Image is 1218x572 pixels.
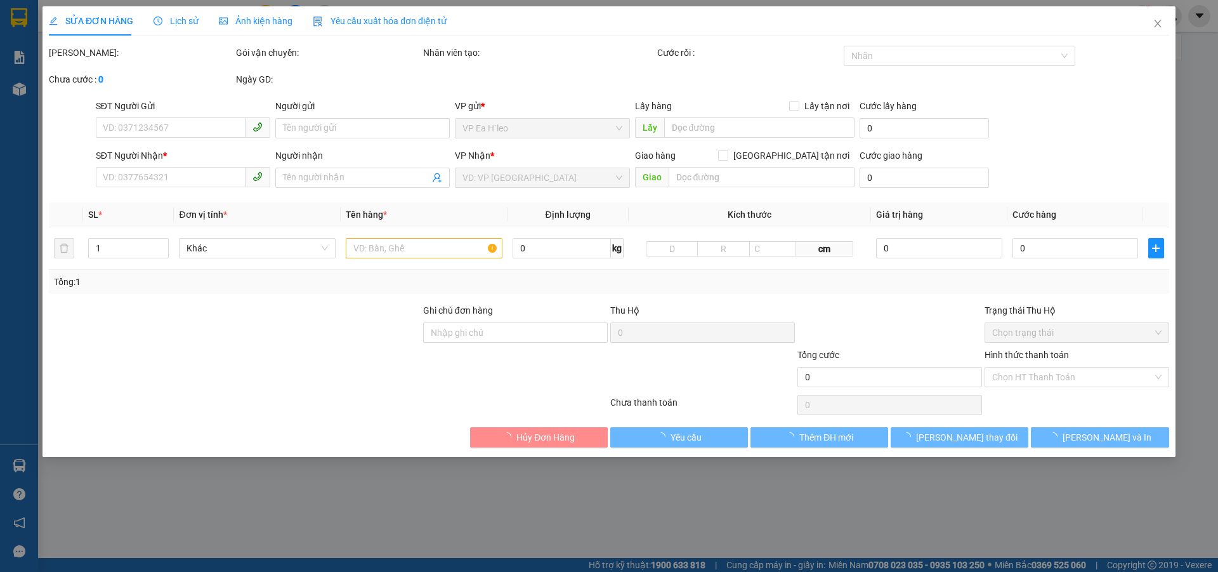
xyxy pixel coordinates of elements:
[346,238,502,258] input: VD: Bàn, Ghế
[635,117,664,138] span: Lấy
[54,275,470,289] div: Tổng: 1
[1049,432,1063,441] span: loading
[423,305,493,316] label: Ghi chú đơn hàng
[516,430,575,444] span: Hủy Đơn Hàng
[610,305,639,316] span: Thu Hộ
[860,168,989,188] input: Cước giao hàng
[728,149,855,163] span: [GEOGRAPHIC_DATA] tận nơi
[154,16,199,26] span: Lịch sử
[96,99,270,113] div: SĐT Người Gửi
[463,119,622,138] span: VP Ea H`leo
[609,396,796,418] div: Chưa thanh toán
[610,427,748,448] button: Yêu cầu
[635,150,676,161] span: Giao hàng
[902,432,916,441] span: loading
[470,427,608,448] button: Hủy Đơn Hàng
[187,239,329,258] span: Khác
[796,241,854,256] span: cm
[1031,427,1169,448] button: [PERSON_NAME] và In
[1153,18,1163,29] span: close
[799,99,855,113] span: Lấy tận nơi
[455,99,630,113] div: VP gửi
[985,350,1069,360] label: Hình thức thanh toán
[275,149,450,163] div: Người nhận
[985,303,1169,317] div: Trạng thái Thu Hộ
[785,432,799,441] span: loading
[1149,243,1163,253] span: plus
[916,430,1018,444] span: [PERSON_NAME] thay đổi
[860,101,917,111] label: Cước lấy hàng
[49,46,233,60] div: [PERSON_NAME]:
[860,150,922,161] label: Cước giao hàng
[236,72,421,86] div: Ngày GD:
[236,46,421,60] div: Gói vận chuyển:
[433,173,443,183] span: user-add
[797,350,839,360] span: Tổng cước
[646,241,698,256] input: D
[423,323,608,343] input: Ghi chú đơn hàng
[891,427,1028,448] button: [PERSON_NAME] thay đổi
[49,72,233,86] div: Chưa cước :
[98,74,103,84] b: 0
[49,17,58,25] span: edit
[635,167,669,187] span: Giao
[313,16,447,26] span: Yêu cầu xuất hóa đơn điện tử
[1063,430,1151,444] span: [PERSON_NAME] và In
[252,171,263,182] span: phone
[275,99,450,113] div: Người gửi
[992,323,1162,342] span: Chọn trạng thái
[1012,210,1056,220] span: Cước hàng
[346,210,387,220] span: Tên hàng
[180,210,227,220] span: Đơn vị tính
[657,432,671,441] span: loading
[611,238,624,258] span: kg
[423,46,655,60] div: Nhân viên tạo:
[88,210,98,220] span: SL
[728,210,771,220] span: Kích thước
[252,122,263,132] span: phone
[154,17,162,25] span: clock-circle
[54,238,74,258] button: delete
[1140,6,1175,42] button: Close
[502,432,516,441] span: loading
[455,150,491,161] span: VP Nhận
[219,16,292,26] span: Ảnh kiện hàng
[749,241,796,256] input: C
[664,117,855,138] input: Dọc đường
[546,210,591,220] span: Định lượng
[635,101,672,111] span: Lấy hàng
[96,149,270,163] div: SĐT Người Nhận
[750,427,888,448] button: Thêm ĐH mới
[669,167,855,187] input: Dọc đường
[49,16,133,26] span: SỬA ĐƠN HÀNG
[860,118,989,138] input: Cước lấy hàng
[799,430,853,444] span: Thêm ĐH mới
[698,241,750,256] input: R
[313,17,323,27] img: icon
[657,46,842,60] div: Cước rồi :
[671,430,702,444] span: Yêu cầu
[219,17,228,25] span: picture
[1149,238,1164,258] button: plus
[876,210,923,220] span: Giá trị hàng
